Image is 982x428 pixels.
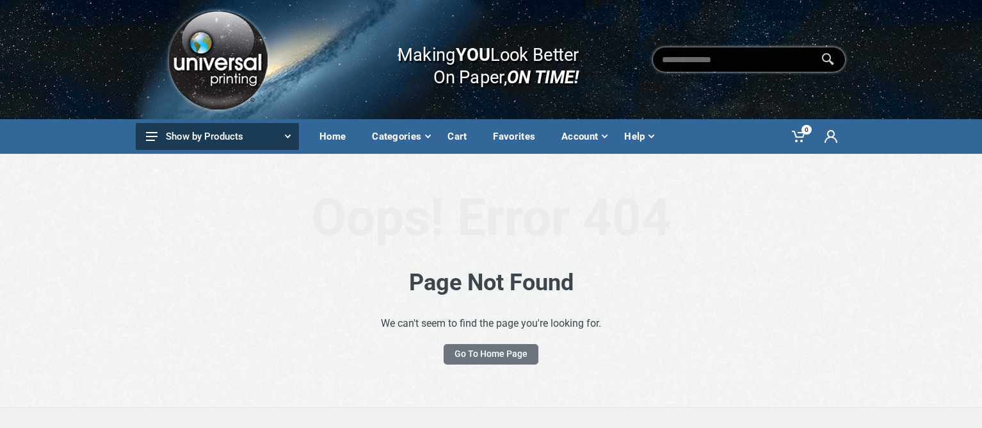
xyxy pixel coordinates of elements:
[455,44,490,65] b: YOU
[372,31,579,88] div: Making Look Better On Paper,
[439,119,484,154] a: Cart
[337,269,645,297] h1: Page Not Found
[337,316,645,331] p: We can't seem to find the page you're looking for.
[310,123,363,150] div: Home
[783,119,816,154] a: 0
[484,119,552,154] a: Favorites
[552,123,615,150] div: Account
[136,123,299,150] button: Show by Products
[484,123,552,150] div: Favorites
[310,119,363,154] a: Home
[801,125,812,135] span: 0
[136,154,846,269] div: Oops! Error 404
[507,66,579,88] i: ON TIME!
[164,6,271,114] img: Logo.png
[444,344,538,365] a: Go To Home Page
[615,123,662,150] div: Help
[439,123,484,150] div: Cart
[363,123,439,150] div: Categories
